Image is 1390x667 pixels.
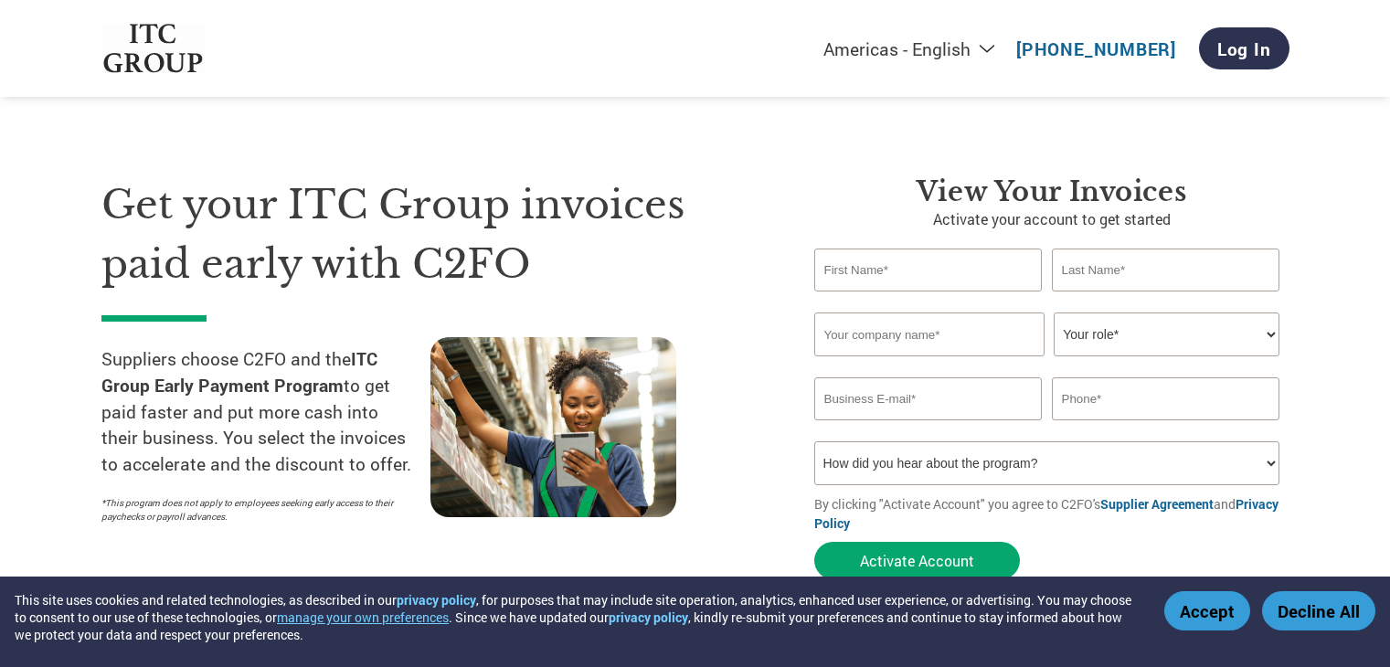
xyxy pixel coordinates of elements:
input: Phone* [1052,377,1280,420]
a: privacy policy [609,609,688,626]
p: Suppliers choose C2FO and the to get paid faster and put more cash into their business. You selec... [101,346,430,478]
input: Invalid Email format [814,377,1043,420]
input: First Name* [814,249,1043,291]
button: manage your own preferences [277,609,449,626]
button: Decline All [1262,591,1375,630]
div: Invalid last name or last name is too long [1052,293,1280,305]
select: Title/Role [1054,312,1279,356]
button: Activate Account [814,542,1020,579]
p: *This program does not apply to employees seeking early access to their paychecks or payroll adva... [101,496,412,524]
h3: View Your Invoices [814,175,1289,208]
a: Log In [1199,27,1289,69]
a: Privacy Policy [814,495,1279,532]
div: Invalid company name or company name is too long [814,358,1280,370]
img: ITC Group [101,24,206,74]
div: Inavlid Phone Number [1052,422,1280,434]
a: privacy policy [397,591,476,609]
button: Accept [1164,591,1250,630]
div: Inavlid Email Address [814,422,1043,434]
input: Last Name* [1052,249,1280,291]
div: This site uses cookies and related technologies, as described in our , for purposes that may incl... [15,591,1138,643]
p: By clicking "Activate Account" you agree to C2FO's and [814,494,1289,533]
strong: ITC Group Early Payment Program [101,347,377,397]
div: Invalid first name or first name is too long [814,293,1043,305]
p: Activate your account to get started [814,208,1289,230]
h1: Get your ITC Group invoices paid early with C2FO [101,175,759,293]
img: supply chain worker [430,337,676,517]
a: [PHONE_NUMBER] [1016,37,1176,60]
input: Your company name* [814,312,1045,356]
a: Supplier Agreement [1100,495,1214,513]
